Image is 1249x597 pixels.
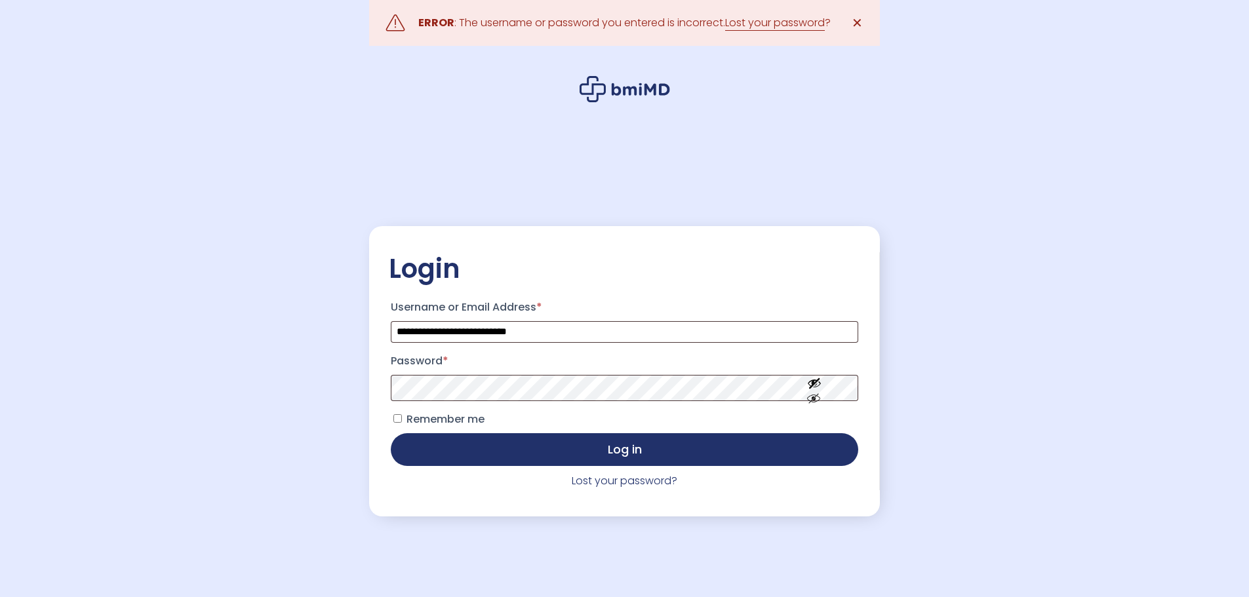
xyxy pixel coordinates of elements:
[389,252,860,285] h2: Login
[418,15,454,30] strong: ERROR
[418,14,831,32] div: : The username or password you entered is incorrect. ?
[406,412,485,427] span: Remember me
[778,365,851,410] button: Show password
[391,351,858,372] label: Password
[844,10,870,36] a: ✕
[852,14,863,32] span: ✕
[725,15,825,31] a: Lost your password
[572,473,677,488] a: Lost your password?
[391,433,858,466] button: Log in
[393,414,402,423] input: Remember me
[391,297,858,318] label: Username or Email Address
